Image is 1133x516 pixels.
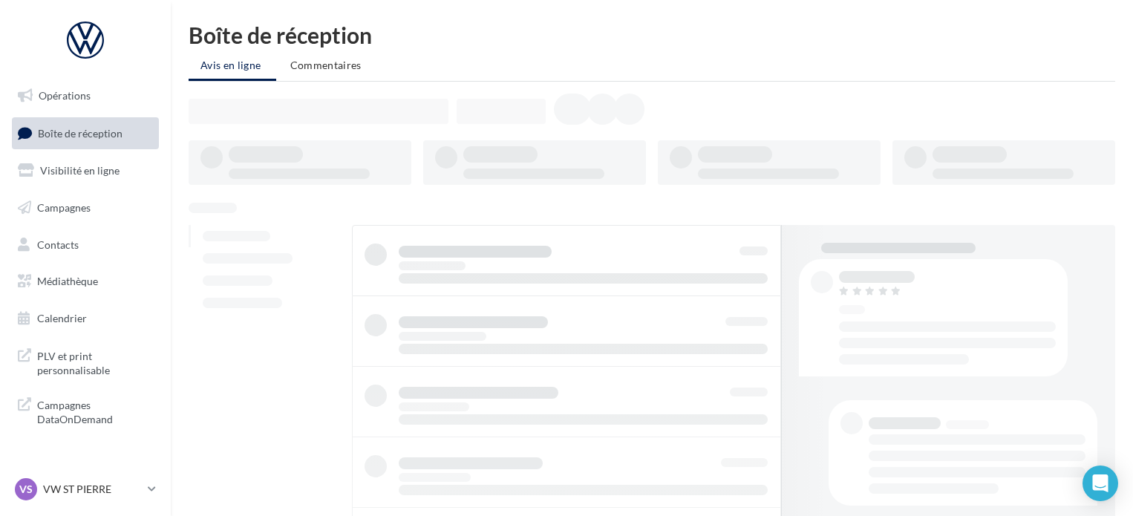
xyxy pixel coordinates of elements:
a: Campagnes [9,192,162,223]
span: Médiathèque [37,275,98,287]
span: Campagnes DataOnDemand [37,395,153,427]
span: Boîte de réception [38,126,123,139]
a: Boîte de réception [9,117,162,149]
a: VS VW ST PIERRE [12,475,159,503]
span: Commentaires [290,59,362,71]
span: Opérations [39,89,91,102]
a: Calendrier [9,303,162,334]
div: Boîte de réception [189,24,1115,46]
span: PLV et print personnalisable [37,346,153,378]
a: Visibilité en ligne [9,155,162,186]
span: Contacts [37,238,79,250]
p: VW ST PIERRE [43,482,142,497]
a: Campagnes DataOnDemand [9,389,162,433]
span: Campagnes [37,201,91,214]
span: Visibilité en ligne [40,164,120,177]
span: VS [19,482,33,497]
a: Contacts [9,229,162,261]
a: Médiathèque [9,266,162,297]
a: Opérations [9,80,162,111]
span: Calendrier [37,312,87,324]
div: Open Intercom Messenger [1083,466,1118,501]
a: PLV et print personnalisable [9,340,162,384]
